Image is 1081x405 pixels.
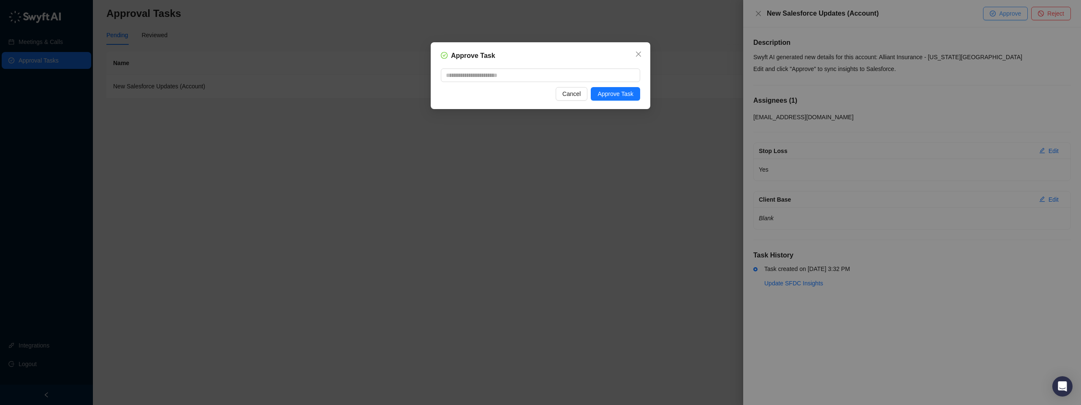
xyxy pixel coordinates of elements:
span: check-circle [441,52,448,59]
button: Approve Task [591,87,640,101]
span: close [635,51,642,57]
span: Approve Task [598,89,633,99]
button: Cancel [556,87,588,101]
div: Open Intercom Messenger [1052,376,1073,397]
span: Cancel [562,89,581,99]
h5: Approve Task [451,51,495,61]
button: Close [632,47,645,61]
